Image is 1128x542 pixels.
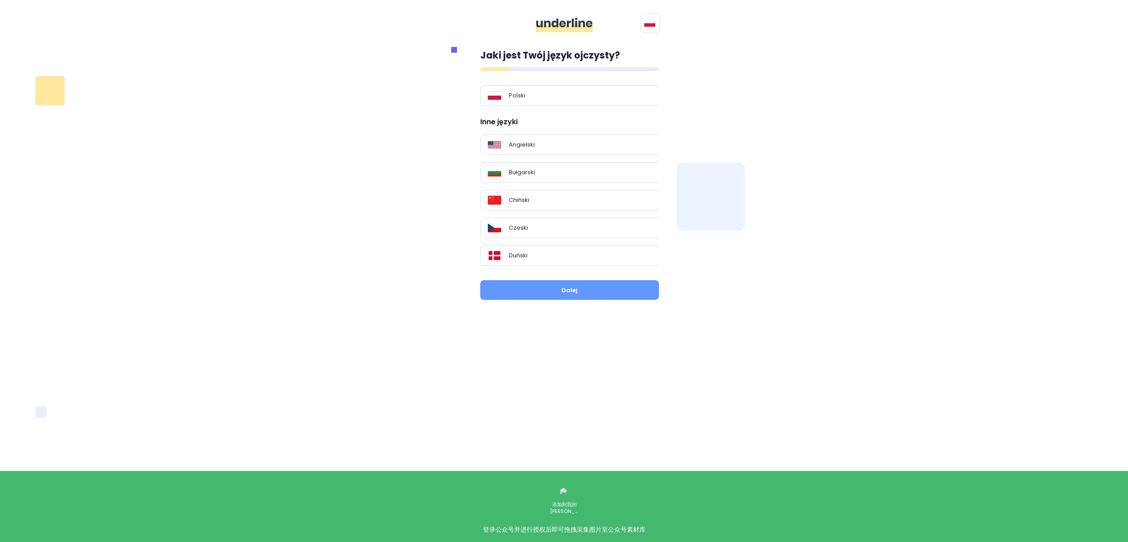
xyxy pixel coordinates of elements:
p: Duński [509,251,528,260]
p: Chiński [509,196,529,205]
p: Inne języki [480,117,666,127]
img: ddgMu+Zv+CXDCfumCWfsmuPlDdRfDDxAd9LAAAAAAElFTkSuQmCC [536,18,593,32]
button: Dalej [480,280,659,300]
img: Flag_of_the_People%27s_Republic_of_China.svg [488,196,501,205]
p: Czeski [509,223,528,232]
img: svg+xml;base64,PHN2ZyB4bWxucz0iaHR0cDovL3d3dy53My5vcmcvMjAwMC9zdmciIGlkPSJGbGFnIG9mIFBvbGFuZCIgdm... [644,20,655,27]
img: Flag_of_Denmark.svg [488,251,501,260]
img: Flag_of_the_Czech_Republic.svg [488,223,501,232]
p: Bułgarski [509,168,535,177]
img: Flag_of_Poland.svg [488,91,501,100]
p: Angielski [509,140,535,149]
p: Jaki jest Twój język ojczysty? [480,48,659,63]
p: Polski [509,91,525,100]
img: Flag_of_the_United_States.svg [488,140,501,149]
img: Flag_of_Bulgaria.svg [488,168,501,177]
